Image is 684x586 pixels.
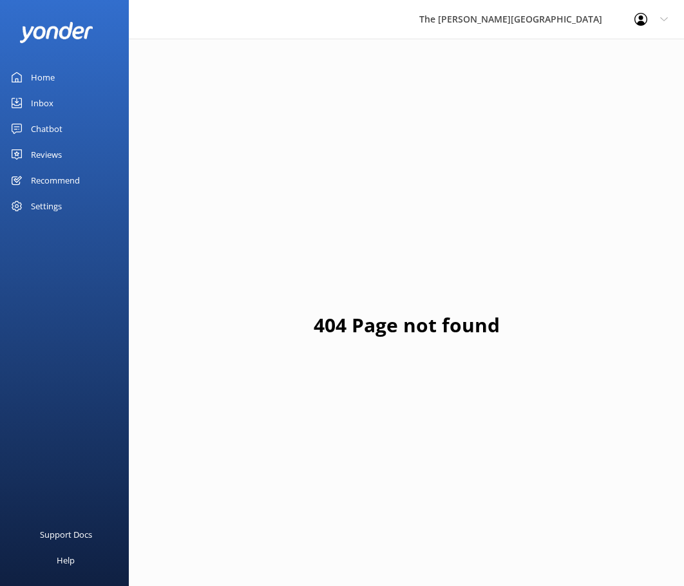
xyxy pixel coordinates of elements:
div: Settings [31,193,62,219]
div: Home [31,64,55,90]
div: Chatbot [31,116,62,142]
div: Reviews [31,142,62,167]
div: Support Docs [40,522,92,547]
div: Recommend [31,167,80,193]
img: yonder-white-logo.png [19,22,93,43]
h1: 404 Page not found [314,310,500,341]
div: Help [57,547,75,573]
div: Inbox [31,90,53,116]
